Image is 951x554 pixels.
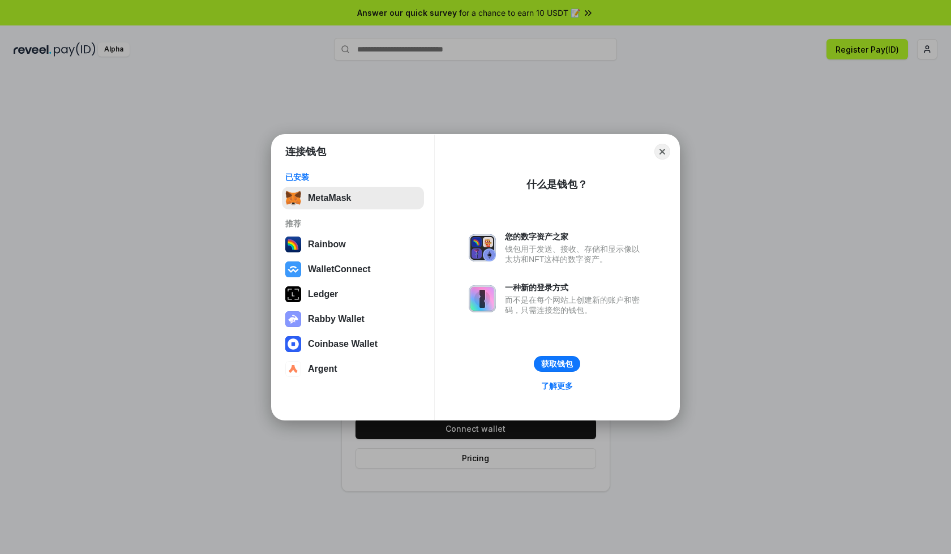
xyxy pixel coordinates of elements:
[534,379,580,393] a: 了解更多
[308,193,351,203] div: MetaMask
[285,190,301,206] img: svg+xml,%3Csvg%20fill%3D%22none%22%20height%3D%2233%22%20viewBox%3D%220%200%2035%2033%22%20width%...
[534,356,580,372] button: 获取钱包
[526,178,588,191] div: 什么是钱包？
[505,295,645,315] div: 而不是在每个网站上创建新的账户和密码，只需连接您的钱包。
[282,358,424,380] button: Argent
[308,314,365,324] div: Rabby Wallet
[282,187,424,209] button: MetaMask
[285,286,301,302] img: svg+xml,%3Csvg%20xmlns%3D%22http%3A%2F%2Fwww.w3.org%2F2000%2Fsvg%22%20width%3D%2228%22%20height%3...
[285,172,421,182] div: 已安装
[469,285,496,312] img: svg+xml,%3Csvg%20xmlns%3D%22http%3A%2F%2Fwww.w3.org%2F2000%2Fsvg%22%20fill%3D%22none%22%20viewBox...
[282,283,424,306] button: Ledger
[285,361,301,377] img: svg+xml,%3Csvg%20width%3D%2228%22%20height%3D%2228%22%20viewBox%3D%220%200%2028%2028%22%20fill%3D...
[505,231,645,242] div: 您的数字资产之家
[654,144,670,160] button: Close
[285,311,301,327] img: svg+xml,%3Csvg%20xmlns%3D%22http%3A%2F%2Fwww.w3.org%2F2000%2Fsvg%22%20fill%3D%22none%22%20viewBox...
[308,239,346,250] div: Rainbow
[282,308,424,330] button: Rabby Wallet
[308,289,338,299] div: Ledger
[282,258,424,281] button: WalletConnect
[285,261,301,277] img: svg+xml,%3Csvg%20width%3D%2228%22%20height%3D%2228%22%20viewBox%3D%220%200%2028%2028%22%20fill%3D...
[285,218,421,229] div: 推荐
[308,339,378,349] div: Coinbase Wallet
[285,237,301,252] img: svg+xml,%3Csvg%20width%3D%22120%22%20height%3D%22120%22%20viewBox%3D%220%200%20120%20120%22%20fil...
[505,244,645,264] div: 钱包用于发送、接收、存储和显示像以太坊和NFT这样的数字资产。
[541,381,573,391] div: 了解更多
[282,233,424,256] button: Rainbow
[282,333,424,355] button: Coinbase Wallet
[469,234,496,261] img: svg+xml,%3Csvg%20xmlns%3D%22http%3A%2F%2Fwww.w3.org%2F2000%2Fsvg%22%20fill%3D%22none%22%20viewBox...
[541,359,573,369] div: 获取钱包
[308,364,337,374] div: Argent
[308,264,371,274] div: WalletConnect
[285,145,326,158] h1: 连接钱包
[505,282,645,293] div: 一种新的登录方式
[285,336,301,352] img: svg+xml,%3Csvg%20width%3D%2228%22%20height%3D%2228%22%20viewBox%3D%220%200%2028%2028%22%20fill%3D...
